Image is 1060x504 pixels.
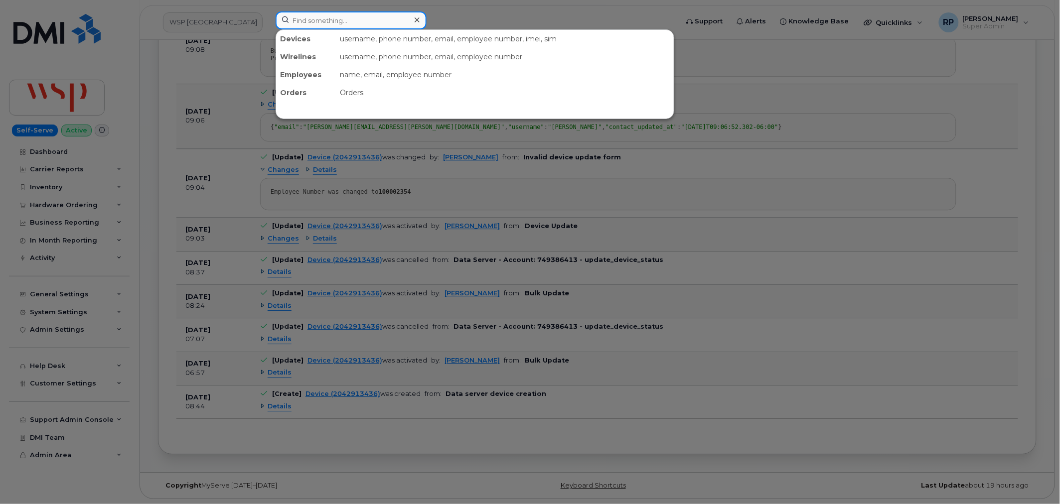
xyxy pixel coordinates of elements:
[276,11,427,29] input: Find something...
[336,30,674,48] div: username, phone number, email, employee number, imei, sim
[276,30,336,48] div: Devices
[276,84,336,102] div: Orders
[336,66,674,84] div: name, email, employee number
[336,48,674,66] div: username, phone number, email, employee number
[276,48,336,66] div: Wirelines
[336,84,674,102] div: Orders
[276,66,336,84] div: Employees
